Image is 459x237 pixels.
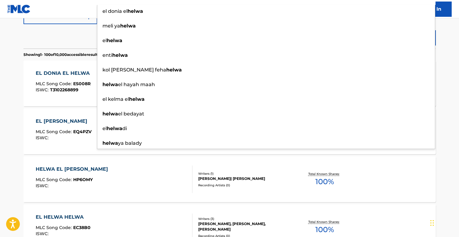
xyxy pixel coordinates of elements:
[36,70,93,77] div: EL DONIA EL HELWA
[23,156,436,202] a: HELWA EL [PERSON_NAME]MLC Song Code:HP6OMYISWC:Writers (1)[PERSON_NAME]| [PERSON_NAME]Recording A...
[23,60,436,106] a: EL DONIA EL HELWAMLC Song Code:ES008RISWC:T3102268899Writers (2)[PERSON_NAME], [PERSON_NAME]Recor...
[118,82,155,87] span: el hayah maah
[102,23,120,29] span: meli ya
[315,224,334,235] span: 100 %
[102,126,107,131] span: el
[102,82,118,87] strong: helwa
[107,126,122,131] strong: helwa
[129,96,145,102] strong: helwa
[198,176,290,181] div: [PERSON_NAME]| [PERSON_NAME]
[198,217,290,221] div: Writers ( 3 )
[36,183,50,188] span: ISWC :
[120,23,136,29] strong: helwa
[102,67,166,73] span: kol [PERSON_NAME] feha
[308,172,341,176] p: Total Known Shares:
[198,221,290,232] div: [PERSON_NAME], [PERSON_NAME], [PERSON_NAME]
[429,208,459,237] iframe: Chat Widget
[36,231,50,236] span: ISWC :
[73,129,91,134] span: EQ4PZV
[166,67,182,73] strong: helwa
[36,213,91,221] div: EL HELWA HELWA
[36,118,91,125] div: EL [PERSON_NAME]
[102,96,129,102] span: el kelma el
[102,38,107,43] span: el
[36,135,50,140] span: ISWC :
[127,8,143,14] strong: helwa
[73,177,93,182] span: HP6OMY
[198,171,290,176] div: Writers ( 1 )
[118,111,144,117] span: el bedayat
[23,52,125,57] p: Showing 1 - 100 of 10,000 accessible results (Total 379,312 )
[73,81,91,86] span: ES008R
[308,220,341,224] p: Total Known Shares:
[50,87,78,93] span: T3102268899
[198,183,290,188] div: Recording Artists ( 0 )
[73,225,91,230] span: EC38B0
[315,176,334,187] span: 100 %
[122,126,127,131] span: di
[7,5,31,13] img: MLC Logo
[107,38,122,43] strong: helwa
[102,8,127,14] span: el donia el
[36,177,73,182] span: MLC Song Code :
[102,111,118,117] strong: helwa
[112,52,128,58] strong: helwa
[36,87,50,93] span: ISWC :
[118,140,142,146] span: ya balady
[430,214,434,232] div: Drag
[36,225,73,230] span: MLC Song Code :
[102,52,112,58] span: enti
[102,140,118,146] strong: helwa
[36,81,73,86] span: MLC Song Code :
[23,108,436,154] a: EL [PERSON_NAME]MLC Song Code:EQ4PZVISWC:Writers (2)[PERSON_NAME], [PERSON_NAME]Recording Artists...
[36,166,111,173] div: HELWA EL [PERSON_NAME]
[36,129,73,134] span: MLC Song Code :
